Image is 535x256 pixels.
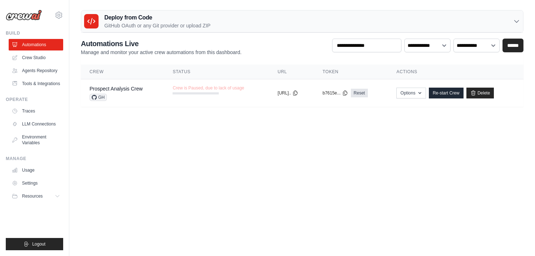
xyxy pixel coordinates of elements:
[396,88,426,98] button: Options
[104,13,210,22] h3: Deploy from Code
[32,241,45,247] span: Logout
[6,238,63,250] button: Logout
[466,88,494,98] a: Delete
[323,90,348,96] button: b7615e...
[9,118,63,130] a: LLM Connections
[81,65,164,79] th: Crew
[9,131,63,149] a: Environment Variables
[9,177,63,189] a: Settings
[269,65,314,79] th: URL
[6,30,63,36] div: Build
[22,193,43,199] span: Resources
[388,65,523,79] th: Actions
[9,65,63,76] a: Agents Repository
[6,156,63,162] div: Manage
[9,105,63,117] a: Traces
[90,94,107,101] span: GH
[90,86,143,92] a: Prospect Analysis Crew
[429,88,464,98] a: Re-start Crew
[351,89,368,97] a: Reset
[81,39,242,49] h2: Automations Live
[9,52,63,63] a: Crew Studio
[314,65,388,79] th: Token
[6,10,42,21] img: Logo
[9,190,63,202] button: Resources
[81,49,242,56] p: Manage and monitor your active crew automations from this dashboard.
[9,39,63,50] a: Automations
[6,97,63,102] div: Operate
[9,164,63,176] a: Usage
[164,65,269,79] th: Status
[104,22,210,29] p: GitHub OAuth or any Git provider or upload ZIP
[9,78,63,89] a: Tools & Integrations
[173,85,244,91] span: Crew is Paused, due to lack of usage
